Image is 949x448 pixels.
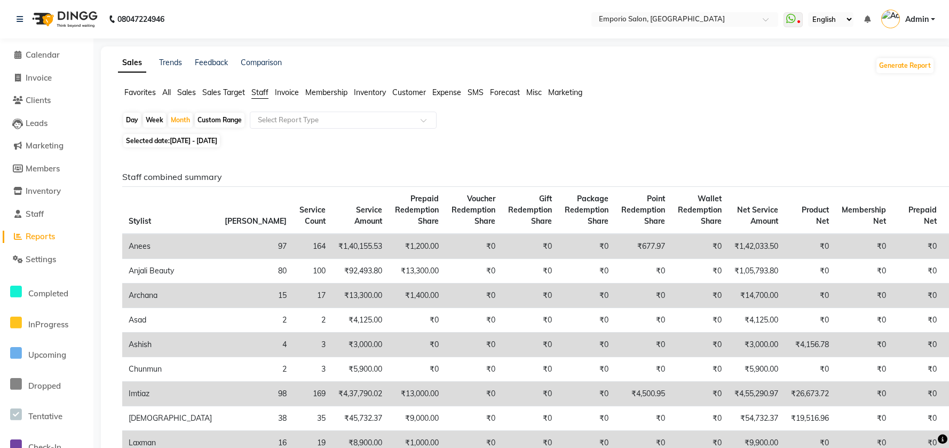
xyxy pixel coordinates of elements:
span: Favorites [124,88,156,97]
b: 08047224946 [117,4,164,34]
td: ₹0 [445,406,502,431]
td: ₹0 [892,406,943,431]
a: Reports [3,231,91,243]
td: ₹0 [615,333,671,357]
td: ₹0 [785,234,835,259]
td: ₹13,300.00 [332,284,389,308]
span: Gift Redemption Share [508,194,552,226]
td: Anees [122,234,218,259]
td: ₹0 [615,406,671,431]
span: InProgress [28,319,68,329]
td: ₹0 [502,406,558,431]
span: Members [26,163,60,174]
div: Week [143,113,166,128]
td: ₹0 [892,333,943,357]
span: Calendar [26,50,60,60]
td: ₹0 [892,234,943,259]
td: ₹5,900.00 [332,357,389,382]
td: 4 [218,333,293,357]
td: ₹0 [615,308,671,333]
span: Staff [26,209,44,219]
span: [DATE] - [DATE] [170,137,217,145]
span: Expense [432,88,461,97]
td: ₹26,673.72 [785,382,835,406]
td: 35 [293,406,332,431]
span: Marketing [548,88,582,97]
span: Inventory [26,186,61,196]
td: 2 [218,308,293,333]
td: ₹0 [558,406,615,431]
span: Forecast [490,88,520,97]
td: Imtiaz [122,382,218,406]
td: ₹0 [502,308,558,333]
td: ₹0 [502,357,558,382]
td: ₹0 [835,284,892,308]
td: ₹0 [835,333,892,357]
td: ₹0 [892,382,943,406]
img: logo [27,4,100,34]
a: Calendar [3,49,91,61]
td: ₹1,400.00 [389,284,445,308]
div: Custom Range [195,113,244,128]
span: Product Net [802,205,829,226]
td: Chunmun [122,357,218,382]
img: Admin [881,10,900,28]
td: ₹4,125.00 [332,308,389,333]
td: ₹19,516.96 [785,406,835,431]
td: ₹1,40,155.53 [332,234,389,259]
td: 97 [218,234,293,259]
td: ₹0 [615,259,671,284]
span: Settings [26,254,56,264]
td: ₹0 [835,259,892,284]
td: ₹0 [558,382,615,406]
td: ₹0 [558,259,615,284]
a: Feedback [195,58,228,67]
td: ₹13,000.00 [389,382,445,406]
td: ₹0 [892,357,943,382]
span: Invoice [275,88,299,97]
td: 169 [293,382,332,406]
span: Clients [26,95,51,105]
td: ₹0 [785,284,835,308]
a: Clients [3,95,91,107]
td: ₹0 [671,382,728,406]
td: Ashish [122,333,218,357]
span: Upcoming [28,350,66,360]
td: ₹0 [785,259,835,284]
td: ₹0 [671,357,728,382]
td: ₹0 [615,284,671,308]
span: Admin [905,14,929,25]
td: ₹677.97 [615,234,671,259]
td: ₹0 [892,259,943,284]
td: ₹9,000.00 [389,406,445,431]
span: Dropped [28,381,61,391]
td: ₹54,732.37 [728,406,785,431]
td: ₹92,493.80 [332,259,389,284]
td: ₹0 [445,308,502,333]
td: ₹0 [785,308,835,333]
td: ₹3,000.00 [728,333,785,357]
td: ₹0 [389,308,445,333]
td: [DEMOGRAPHIC_DATA] [122,406,218,431]
td: 38 [218,406,293,431]
span: Package Redemption Share [565,194,608,226]
td: ₹0 [502,382,558,406]
span: Membership Net [842,205,886,226]
td: ₹14,700.00 [728,284,785,308]
span: Voucher Redemption Share [452,194,495,226]
span: Inventory [354,88,386,97]
td: ₹0 [892,284,943,308]
a: Comparison [241,58,282,67]
td: ₹0 [835,382,892,406]
td: ₹0 [502,284,558,308]
td: ₹0 [502,234,558,259]
td: ₹0 [558,333,615,357]
td: ₹0 [502,333,558,357]
td: ₹1,200.00 [389,234,445,259]
td: ₹4,55,290.97 [728,382,785,406]
td: ₹3,000.00 [332,333,389,357]
a: Staff [3,208,91,221]
span: Stylist [129,216,151,226]
a: Sales [118,53,146,73]
td: ₹4,37,790.02 [332,382,389,406]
